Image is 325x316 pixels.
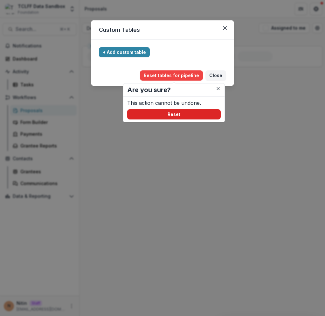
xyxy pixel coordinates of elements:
[91,20,234,39] header: Custom Tables
[127,109,221,119] button: Reset
[220,23,230,33] button: Close
[214,85,222,92] button: Close
[127,86,221,94] h2: Are you sure?
[140,70,203,81] button: Reset tables for pipeline
[127,99,221,107] p: This action cannot be undone.
[99,47,150,57] button: + Add custom table
[205,70,226,81] button: Close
